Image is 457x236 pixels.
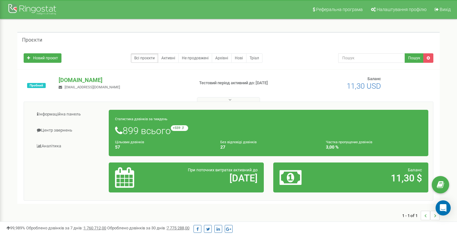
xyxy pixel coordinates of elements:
h4: 27 [220,145,316,150]
p: Тестовий період активний до: [DATE] [199,80,295,86]
h2: [DATE] [165,173,257,183]
h4: 57 [115,145,211,150]
h4: 3,00 % [326,145,422,150]
span: Реферальна програма [316,7,363,12]
nav: ... [402,204,440,227]
a: Активні [158,53,179,63]
small: Частка пропущених дзвінків [326,140,372,144]
h5: Проєкти [22,37,42,43]
div: Open Intercom Messenger [436,200,451,215]
h1: 899 всього [115,125,422,136]
span: Вихід [440,7,451,12]
span: Баланс [367,76,381,81]
a: Аналiтика [29,139,109,154]
span: 11,30 USD [347,82,381,91]
span: 1 - 1 of 1 [402,211,421,220]
h2: 11,30 $ [330,173,422,183]
p: [DOMAIN_NAME] [59,76,189,84]
small: Без відповіді дзвінків [220,140,257,144]
a: Тріал [246,53,263,63]
span: При поточних витратах активний до [188,168,257,172]
span: 99,989% [6,226,25,230]
span: [EMAIL_ADDRESS][DOMAIN_NAME] [65,85,120,89]
a: Новий проєкт [24,53,61,63]
button: Пошук [405,53,424,63]
small: Цільових дзвінків [115,140,144,144]
a: Архівні [212,53,232,63]
span: Пробний [27,83,46,88]
input: Пошук [338,53,405,63]
small: +559 [171,125,188,131]
a: Всі проєкти [131,53,158,63]
u: 1 760 712,00 [84,226,106,230]
span: Оброблено дзвінків за 7 днів : [26,226,106,230]
span: Баланс [408,168,422,172]
a: Не продовжені [178,53,212,63]
span: Налаштування профілю [377,7,426,12]
u: 7 775 288,00 [167,226,189,230]
a: Центр звернень [29,123,109,138]
a: Інформаційна панель [29,107,109,122]
small: Статистика дзвінків за тиждень [115,117,167,121]
a: Нові [231,53,246,63]
span: Оброблено дзвінків за 30 днів : [107,226,189,230]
